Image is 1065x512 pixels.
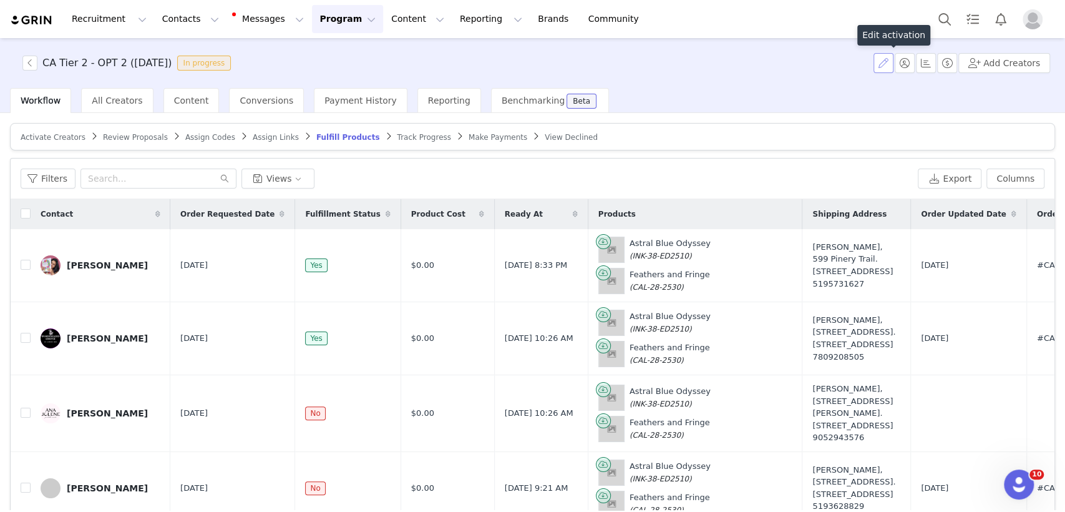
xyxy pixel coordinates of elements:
span: (INK-38-ED2510) [630,325,692,333]
span: (INK-38-ED2510) [630,252,692,260]
span: [DATE] 10:26 AM [505,332,573,345]
span: All Creators [92,96,142,106]
span: Workflow [21,96,61,106]
span: Payment History [324,96,397,106]
a: [PERSON_NAME] [41,328,160,348]
span: Review Proposals [103,133,168,142]
span: $0.00 [411,407,434,420]
span: Contact [41,209,73,220]
a: [PERSON_NAME] [41,478,160,498]
div: Astral Blue Odyssey [630,385,711,410]
span: In progress [177,56,231,71]
span: Fulfillment Status [305,209,380,220]
span: Reporting [428,96,470,106]
span: Conversions [240,96,293,106]
span: Order Requested Date [180,209,275,220]
img: Product Image [599,460,624,485]
a: [PERSON_NAME] [41,403,160,423]
span: [DATE] 10:26 AM [505,407,573,420]
span: (INK-38-ED2510) [630,400,692,408]
span: (CAL-28-2530) [630,431,684,440]
div: 5195731627 [812,278,900,290]
div: [PERSON_NAME], 599 Pinery Trail. [STREET_ADDRESS] [812,241,900,290]
img: Product Image [599,416,624,441]
button: Notifications [987,5,1014,33]
span: Yes [305,258,327,272]
button: Recruitment [64,5,154,33]
i: icon: search [220,174,229,183]
div: Beta [573,97,590,105]
button: Profile [1015,9,1055,29]
button: Filters [21,169,75,189]
div: [PERSON_NAME] [67,333,148,343]
span: [DATE] [180,407,208,420]
span: (INK-38-ED2510) [630,475,692,483]
span: Order Updated Date [921,209,1006,220]
span: [DATE] 8:33 PM [505,259,567,272]
img: Product Image [599,342,624,367]
div: [PERSON_NAME] [67,408,148,418]
a: Brands [530,5,580,33]
img: grin logo [10,14,54,26]
span: [object Object] [22,56,236,71]
span: Activate Creators [21,133,85,142]
span: Yes [305,332,327,345]
button: Columns [986,169,1044,189]
span: $0.00 [411,332,434,345]
span: [DATE] [180,332,208,345]
span: Benchmarking [502,96,565,106]
img: placeholder-profile.jpg [1023,9,1043,29]
button: Program [312,5,383,33]
div: Astral Blue Odyssey [630,460,711,485]
button: Reporting [452,5,530,33]
img: 8ddd2332-cb21-4752-9f67-f53664d1b1b9--s.jpg [41,328,61,348]
span: Shipping Address [812,209,887,220]
button: Content [384,5,452,33]
img: Product Image [599,385,624,410]
span: Product Cost [411,209,465,220]
input: Search... [80,169,236,189]
a: Community [581,5,652,33]
div: 7809208505 [812,351,900,363]
div: Astral Blue Odyssey [630,237,711,262]
span: Ready At [505,209,543,220]
span: Make Payments [469,133,527,142]
div: [PERSON_NAME], [STREET_ADDRESS][PERSON_NAME]. [STREET_ADDRESS] [812,383,900,444]
span: (CAL-28-2530) [630,356,684,365]
span: View Declined [545,133,598,142]
iframe: Intercom live chat [1004,470,1034,500]
a: [PERSON_NAME] [41,255,160,275]
a: Tasks [959,5,986,33]
button: Search [931,5,958,33]
span: [DATE] [180,259,208,272]
span: $0.00 [411,259,434,272]
span: Edit activation [862,30,925,40]
div: Astral Blue Odyssey [630,310,711,335]
img: Product Image [599,268,624,293]
button: Messages [227,5,311,33]
button: Contacts [155,5,226,33]
div: 9052943576 [812,431,900,444]
div: Feathers and Fringe [630,342,710,366]
button: Export [918,169,981,189]
span: Content [174,96,209,106]
img: Product Image [599,310,624,335]
span: 10 [1029,470,1044,480]
div: [PERSON_NAME], [STREET_ADDRESS]. [STREET_ADDRESS] [812,314,900,363]
span: [DATE] 9:21 AM [505,482,568,495]
span: (CAL-28-2530) [630,283,684,292]
span: $0.00 [411,482,434,495]
span: Products [598,209,636,220]
img: feeeb00e-a122-42e0-8324-93c2e89af3ac.jpg [41,403,61,423]
span: Assign Links [253,133,299,142]
div: Feathers and Fringe [630,268,710,293]
h3: CA Tier 2 - OPT 2 ([DATE]) [42,56,172,71]
div: [PERSON_NAME] [67,260,148,270]
span: Assign Codes [185,133,235,142]
img: ff378a33-1f48-49fa-a00f-b01e22013f37.jpg [41,255,61,275]
img: Product Image [599,237,624,262]
span: [DATE] [180,482,208,495]
span: No [305,481,325,495]
button: Add Creators [958,53,1050,73]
